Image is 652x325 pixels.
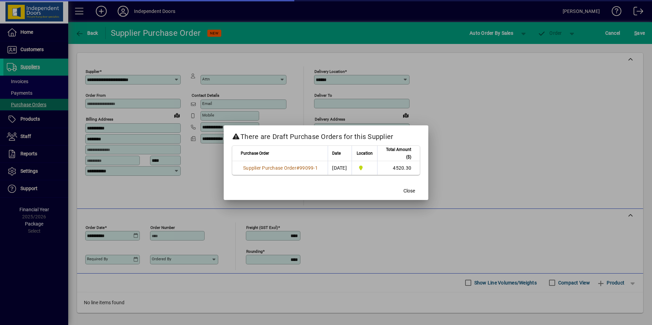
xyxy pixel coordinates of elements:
[224,125,428,145] h2: There are Draft Purchase Orders for this Supplier
[299,165,318,171] span: 99099-1
[241,150,269,157] span: Purchase Order
[398,185,420,197] button: Close
[332,150,341,157] span: Date
[356,164,373,172] span: Timaru
[382,146,411,161] span: Total Amount ($)
[328,161,352,175] td: [DATE]
[377,161,420,175] td: 4520.30
[357,150,373,157] span: Location
[403,187,415,195] span: Close
[241,164,320,172] a: Supplier Purchase Order#99099-1
[243,165,296,171] span: Supplier Purchase Order
[296,165,299,171] span: #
